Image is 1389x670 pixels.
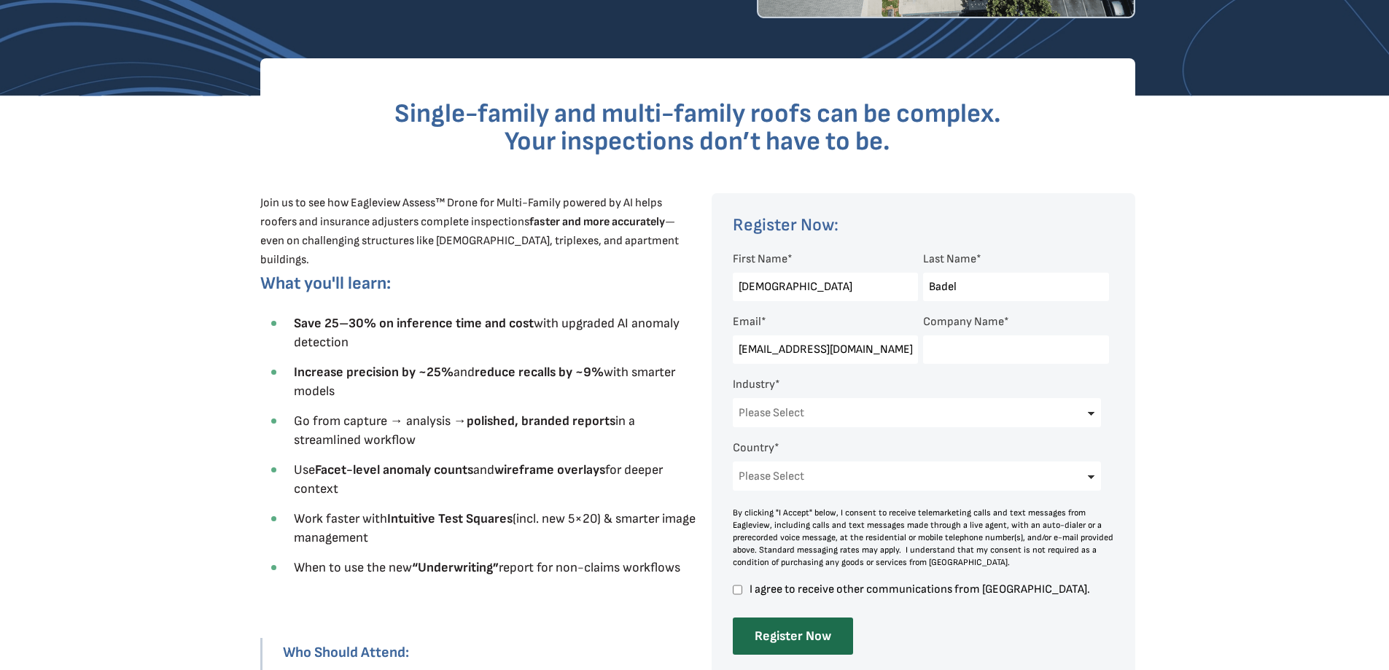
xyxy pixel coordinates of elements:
span: Single-family and multi-family roofs can be complex. [394,98,1001,130]
span: Join us to see how Eagleview Assess™ Drone for Multi-Family powered by AI helps roofers and insur... [260,196,679,267]
strong: Increase precision by ~25% [294,365,454,380]
strong: Save 25–30% on inference time and cost [294,316,534,331]
span: I agree to receive other communications from [GEOGRAPHIC_DATA]. [747,583,1109,596]
span: What you'll learn: [260,273,391,294]
span: Email [733,315,761,329]
span: Go from capture → analysis → in a streamlined workflow [294,413,635,448]
input: I agree to receive other communications from [GEOGRAPHIC_DATA]. [733,583,742,596]
span: Work faster with (incl. new 5×20) & smarter image management [294,511,696,545]
span: Company Name [923,315,1004,329]
strong: Who Should Attend: [283,644,409,661]
strong: “Underwriting” [412,560,499,575]
strong: Facet-level anomaly counts [315,462,473,478]
span: Register Now: [733,214,839,235]
div: By clicking "I Accept" below, I consent to receive telemarketing calls and text messages from Eag... [733,507,1115,569]
input: Register Now [733,618,853,655]
span: and with smarter models [294,365,675,399]
span: Use and for deeper context [294,462,663,496]
span: Country [733,441,774,455]
strong: reduce recalls by ~9% [475,365,604,380]
span: Your inspections don’t have to be. [505,126,890,157]
strong: polished, branded reports [467,413,615,429]
span: Industry [733,378,775,392]
span: First Name [733,252,787,266]
span: When to use the new report for non-claims workflows [294,560,680,575]
strong: wireframe overlays [494,462,605,478]
strong: faster and more accurately [529,215,665,229]
strong: Intuitive Test Squares [387,511,513,526]
span: Last Name [923,252,976,266]
span: with upgraded AI anomaly detection [294,316,680,350]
